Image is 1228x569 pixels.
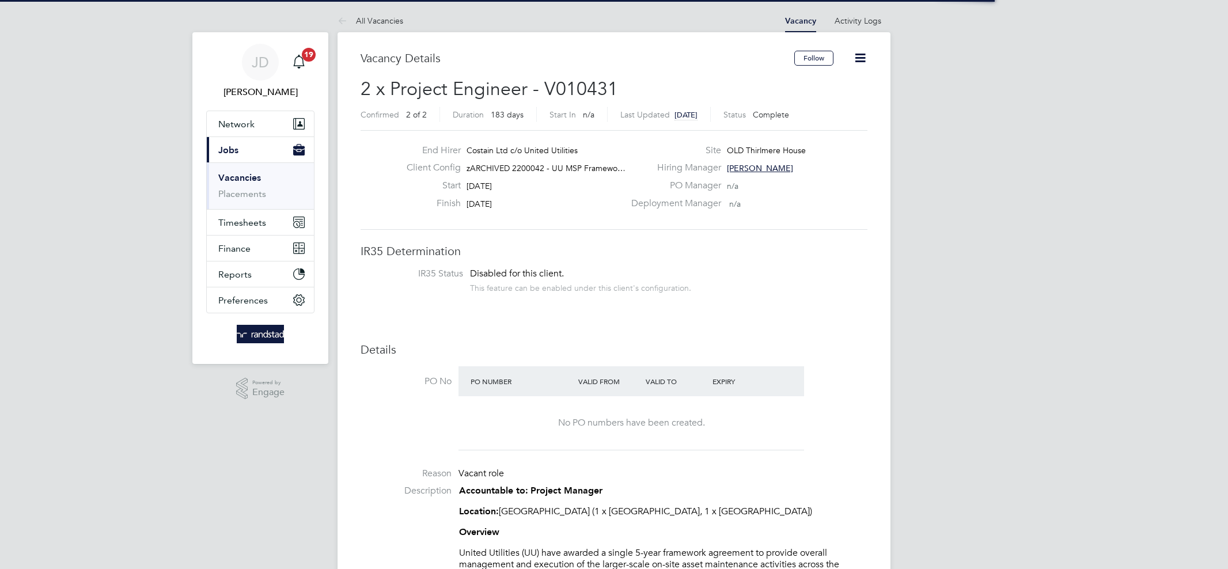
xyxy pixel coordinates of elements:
span: Engage [252,388,285,397]
a: Vacancy [785,16,816,26]
span: Disabled for this client. [470,268,564,279]
a: Placements [218,188,266,199]
label: Client Config [397,162,461,174]
span: 2 of 2 [406,109,427,120]
span: [PERSON_NAME] [727,163,793,173]
h3: IR35 Determination [361,244,867,259]
span: 2 x Project Engineer - V010431 [361,78,618,100]
label: Start In [549,109,576,120]
span: n/a [729,199,741,209]
span: [DATE] [467,199,492,209]
label: Site [624,145,721,157]
span: 19 [302,48,316,62]
img: randstad-logo-retina.png [237,325,285,343]
span: OLD Thirlmere House [727,145,806,155]
label: Deployment Manager [624,198,721,210]
span: 183 days [491,109,524,120]
a: Activity Logs [835,16,881,26]
button: Network [207,111,314,136]
label: Last Updated [620,109,670,120]
nav: Main navigation [192,32,328,364]
p: [GEOGRAPHIC_DATA] (1 x [GEOGRAPHIC_DATA], 1 x [GEOGRAPHIC_DATA]) [459,506,867,518]
span: Timesheets [218,217,266,228]
a: All Vacancies [338,16,403,26]
span: Finance [218,243,251,254]
button: Follow [794,51,833,66]
a: JD[PERSON_NAME] [206,44,314,99]
a: Vacancies [218,172,261,183]
span: zARCHIVED 2200042 - UU MSP Framewo… [467,163,626,173]
div: Valid From [575,371,643,392]
span: JD [252,55,269,70]
button: Reports [207,261,314,287]
strong: Overview [459,526,499,537]
span: Network [218,119,255,130]
div: This feature can be enabled under this client's configuration. [470,280,691,293]
span: Preferences [218,295,268,306]
strong: Location: [459,506,499,517]
strong: Project Manager [530,485,602,496]
span: Costain Ltd c/o United Utilities [467,145,578,155]
div: PO Number [468,371,575,392]
a: Powered byEngage [236,378,285,400]
h3: Vacancy Details [361,51,794,66]
button: Jobs [207,137,314,162]
h3: Details [361,342,867,357]
div: No PO numbers have been created. [470,417,793,429]
button: Finance [207,236,314,261]
span: Jacob Donaldson [206,85,314,99]
span: Reports [218,269,252,280]
div: Jobs [207,162,314,209]
label: Start [397,180,461,192]
label: Confirmed [361,109,399,120]
label: End Hirer [397,145,461,157]
span: n/a [727,181,738,191]
button: Timesheets [207,210,314,235]
label: Reason [361,468,452,480]
span: Jobs [218,145,238,155]
a: 19 [287,44,310,81]
span: Complete [753,109,789,120]
label: Status [723,109,746,120]
span: Powered by [252,378,285,388]
a: Go to home page [206,325,314,343]
div: Valid To [643,371,710,392]
label: PO No [361,375,452,388]
label: PO Manager [624,180,721,192]
span: n/a [583,109,594,120]
label: Hiring Manager [624,162,721,174]
div: Expiry [710,371,777,392]
span: Vacant role [458,468,504,479]
button: Preferences [207,287,314,313]
label: IR35 Status [372,268,463,280]
strong: Accountable to: [459,485,528,496]
label: Description [361,485,452,497]
span: [DATE] [674,110,698,120]
label: Finish [397,198,461,210]
label: Duration [453,109,484,120]
span: [DATE] [467,181,492,191]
